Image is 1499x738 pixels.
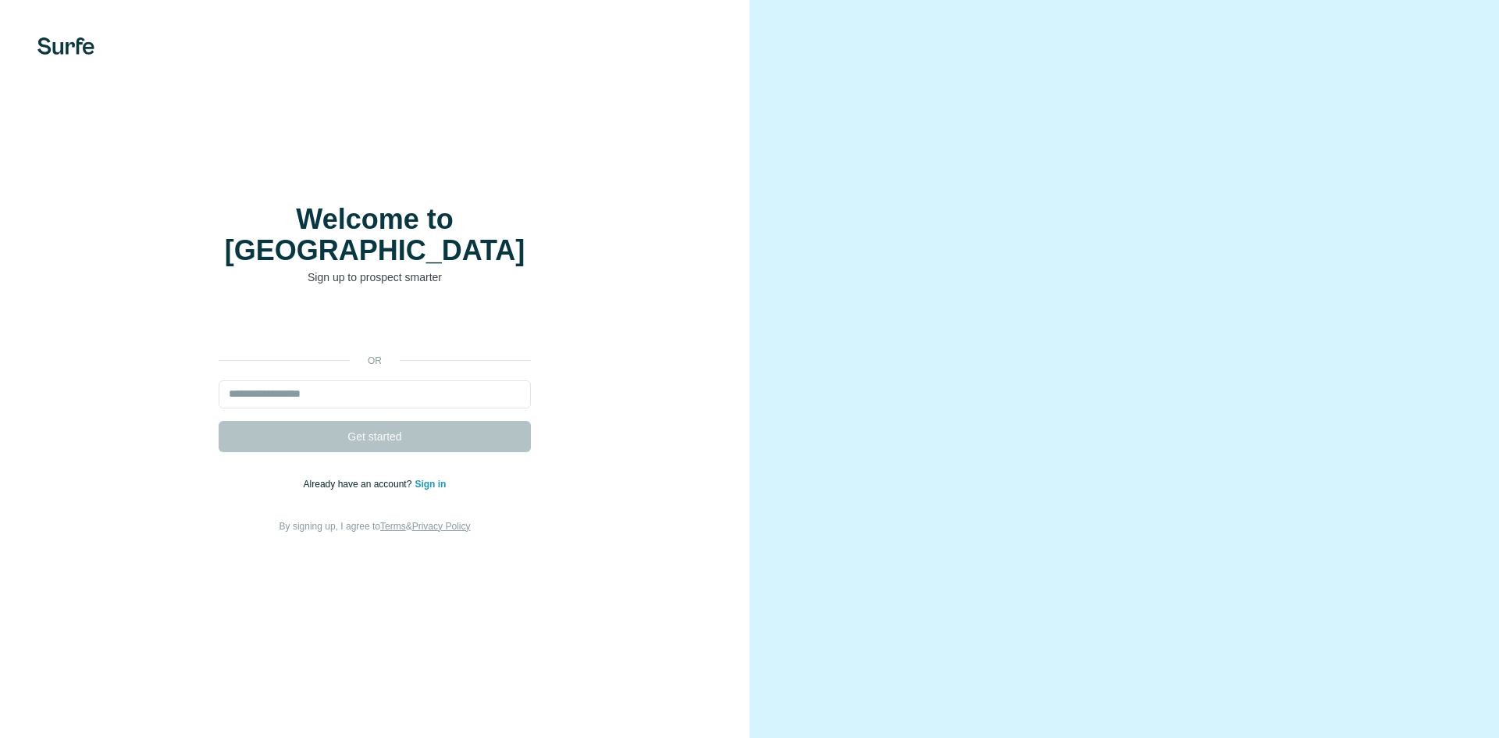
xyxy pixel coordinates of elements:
[380,521,406,532] a: Terms
[280,521,471,532] span: By signing up, I agree to &
[304,479,415,490] span: Already have an account?
[350,354,400,368] p: or
[412,521,471,532] a: Privacy Policy
[219,204,531,266] h1: Welcome to [GEOGRAPHIC_DATA]
[219,269,531,285] p: Sign up to prospect smarter
[415,479,446,490] a: Sign in
[211,308,539,343] iframe: Sign in with Google Button
[37,37,94,55] img: Surfe's logo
